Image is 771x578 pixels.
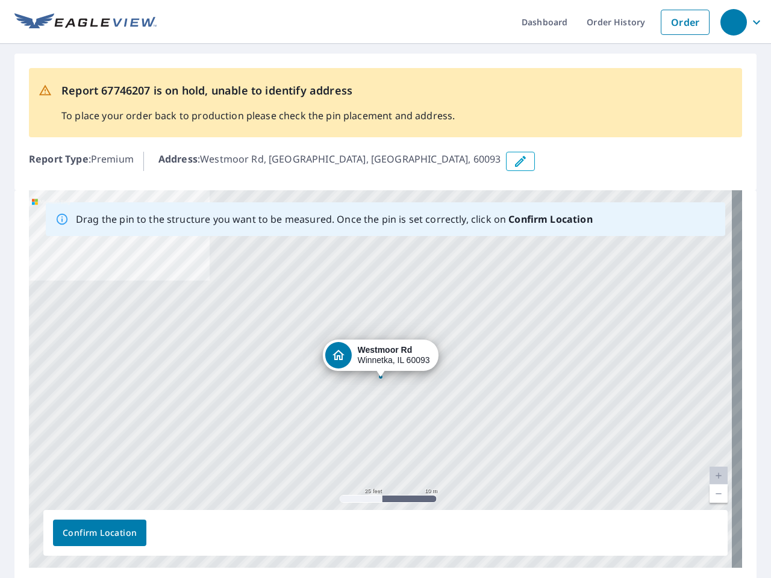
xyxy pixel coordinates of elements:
strong: Westmoor Rd [357,345,412,355]
span: Confirm Location [63,526,137,541]
p: Report 67746207 is on hold, unable to identify address [61,82,455,99]
a: Order [661,10,710,35]
p: Drag the pin to the structure you want to be measured. Once the pin is set correctly, click on [76,212,593,226]
button: Confirm Location [53,520,146,546]
p: : Premium [29,152,134,171]
b: Address [158,152,198,166]
img: EV Logo [14,13,157,31]
p: : Westmoor Rd, [GEOGRAPHIC_DATA], [GEOGRAPHIC_DATA], 60093 [158,152,501,171]
b: Confirm Location [508,213,592,226]
b: Report Type [29,152,89,166]
p: To place your order back to production please check the pin placement and address. [61,108,455,123]
a: Current Level 20, Zoom In Disabled [710,467,728,485]
div: Dropped pin, building 1, Residential property, Westmoor Rd Winnetka, IL 60093 [322,340,438,377]
a: Current Level 20, Zoom Out [710,485,728,503]
div: Winnetka, IL 60093 [357,345,429,365]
